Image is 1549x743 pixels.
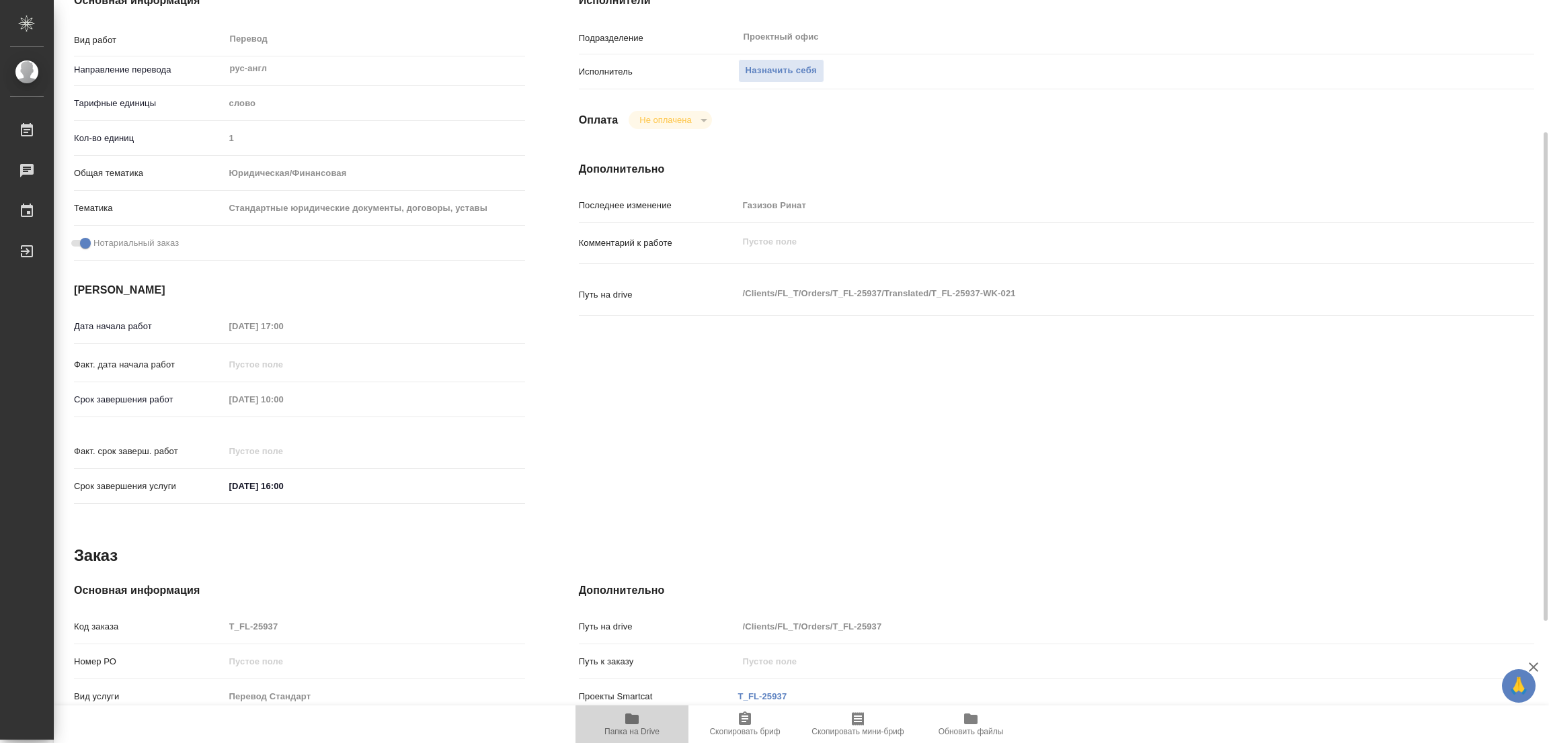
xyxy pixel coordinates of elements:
[579,112,619,128] h4: Оплата
[939,727,1004,736] span: Обновить файлы
[225,687,525,706] input: Пустое поле
[579,32,738,45] p: Подразделение
[74,545,118,566] h2: Заказ
[74,393,225,406] p: Срок завершения работ
[225,390,342,409] input: Пустое поле
[914,705,1027,743] button: Обновить файлы
[74,167,225,180] p: Общая тематика
[579,65,738,79] p: Исполнитель
[225,92,525,115] div: слово
[738,617,1455,636] input: Пустое поле
[579,161,1534,177] h4: Дополнительно
[74,320,225,333] p: Дата начала работ
[575,705,688,743] button: Папка на Drive
[738,59,824,83] button: Назначить себя
[74,202,225,215] p: Тематика
[225,316,342,336] input: Пустое поле
[579,620,738,633] p: Путь на drive
[629,111,711,129] div: Не оплачена
[579,690,738,703] p: Проекты Smartcat
[1507,672,1530,700] span: 🙏
[74,690,225,703] p: Вид услуги
[74,132,225,145] p: Кол-во единиц
[1502,669,1536,703] button: 🙏
[746,63,817,79] span: Назначить себя
[74,282,525,298] h4: [PERSON_NAME]
[579,236,738,250] p: Комментарий к работе
[579,199,738,212] p: Последнее изменение
[709,727,780,736] span: Скопировать бриф
[738,195,1455,215] input: Пустое поле
[225,162,525,185] div: Юридическая/Финансовая
[74,34,225,47] p: Вид работ
[738,652,1455,671] input: Пустое поле
[225,476,342,496] input: ✎ Введи что-нибудь
[225,617,525,636] input: Пустое поле
[579,582,1534,599] h4: Дополнительно
[225,197,525,220] div: Стандартные юридические документы, договоры, уставы
[74,620,225,633] p: Код заказа
[579,288,738,302] p: Путь на drive
[225,652,525,671] input: Пустое поле
[635,114,695,126] button: Не оплачена
[74,582,525,599] h4: Основная информация
[74,655,225,668] p: Номер РО
[74,480,225,493] p: Срок завершения услуги
[74,445,225,458] p: Факт. срок заверш. работ
[74,358,225,371] p: Факт. дата начала работ
[74,63,225,77] p: Направление перевода
[801,705,914,743] button: Скопировать мини-бриф
[688,705,801,743] button: Скопировать бриф
[225,441,342,461] input: Пустое поле
[225,128,525,148] input: Пустое поле
[225,355,342,374] input: Пустое поле
[74,97,225,110] p: Тарифные единицы
[738,282,1455,305] textarea: /Clients/FL_T/Orders/T_FL-25937/Translated/T_FL-25937-WK-021
[738,691,787,701] a: T_FL-25937
[811,727,904,736] span: Скопировать мини-бриф
[604,727,660,736] span: Папка на Drive
[579,655,738,668] p: Путь к заказу
[93,236,179,250] span: Нотариальный заказ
